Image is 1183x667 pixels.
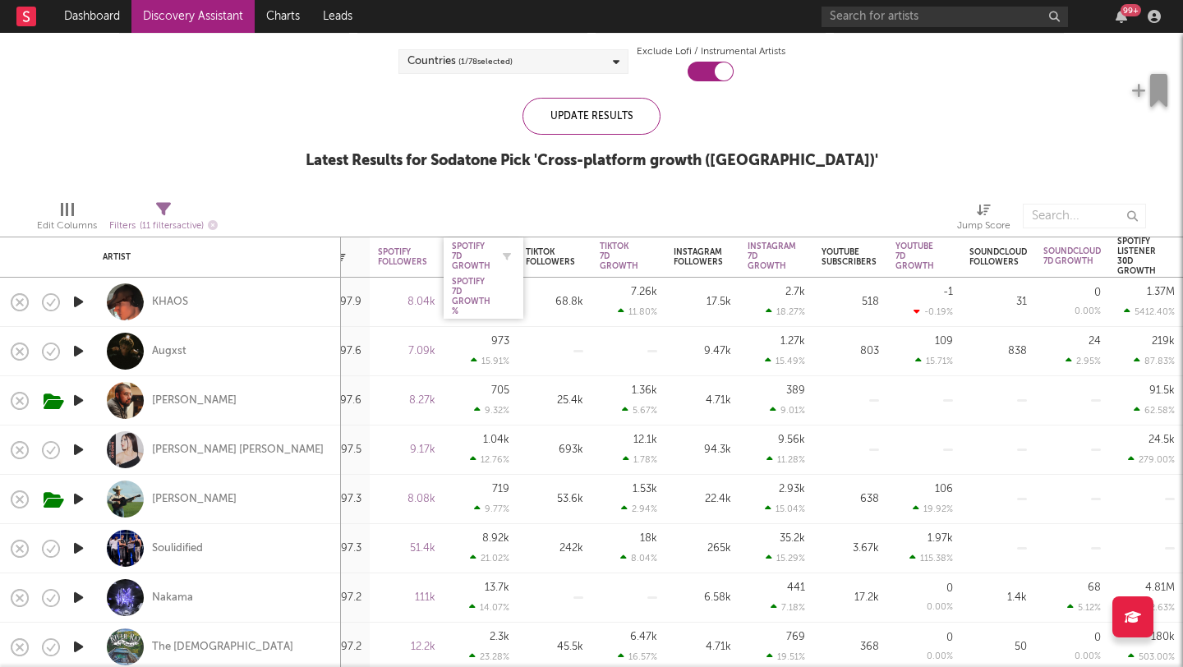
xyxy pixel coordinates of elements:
div: 705 [491,385,509,396]
div: 368 [822,637,879,657]
div: 5.67 % [622,405,657,416]
div: 1.97k [928,533,953,544]
div: 94.3k [674,440,731,460]
div: 19.92 % [913,504,953,514]
div: 24 [1089,336,1101,347]
div: 8.27k [378,391,435,411]
a: [PERSON_NAME] [152,393,237,408]
div: 17.5k [674,292,731,312]
div: 11.80 % [618,306,657,317]
div: [PERSON_NAME] [152,492,237,507]
div: 1.37M [1147,287,1175,297]
a: KHAOS [152,295,188,310]
label: Exclude Lofi / Instrumental Artists [637,42,785,62]
div: 9.32 % [474,405,509,416]
div: Countries [407,52,513,71]
div: 18k [640,533,657,544]
div: 45.5k [526,637,583,657]
div: 15.29 % [766,553,805,563]
div: 1.04k [483,435,509,445]
div: 87.83 % [1134,356,1175,366]
div: Filters [109,216,218,237]
a: Augxst [152,344,186,359]
input: Search... [1023,204,1146,228]
div: 68.8k [526,292,583,312]
div: 68 [1088,582,1101,593]
div: 769 [786,632,805,642]
div: 0 [1094,287,1101,298]
a: Soulidified [152,541,203,556]
div: 0 [1094,632,1101,643]
div: Edit Columns [37,216,97,236]
div: 9.56k [778,435,805,445]
div: 3.67k [822,539,879,559]
div: Tiktok Followers [526,247,575,267]
div: -1 [943,287,953,297]
div: 0.00 % [1075,652,1101,661]
div: 15.71 % [915,356,953,366]
div: 12.1k [633,435,657,445]
div: 53.6k [526,490,583,509]
div: Filters(11 filters active) [109,195,218,243]
div: 441 [787,582,805,593]
div: 389 [786,385,805,396]
div: YouTube 7D Growth [895,241,934,271]
div: Soundcloud Followers [969,247,1027,267]
div: 219k [1152,336,1175,347]
div: 279.00 % [1128,454,1175,465]
div: 5412.40 % [1124,306,1175,317]
div: YouTube Subscribers [822,247,877,267]
div: 1.27k [780,336,805,347]
div: 1.78 % [623,454,657,465]
div: 13.7k [485,582,509,593]
div: [PERSON_NAME] [PERSON_NAME] [152,443,324,458]
div: 838 [969,342,1027,361]
div: 9.01 % [770,405,805,416]
span: ( 1 / 78 selected) [458,52,513,71]
div: Jump Score [957,216,1010,236]
div: 5.12 % [1067,602,1101,613]
div: -0.19 % [914,306,953,317]
div: Artist [103,252,325,262]
div: 0.00 % [1075,307,1101,316]
div: 4.71k [674,637,731,657]
div: 503.00 % [1128,651,1175,662]
div: 111k [378,588,435,608]
div: 4.71k [674,391,731,411]
div: 91.5k [1149,385,1175,396]
div: 2.7k [785,287,805,297]
div: 17.2k [822,588,879,608]
div: 31 [969,292,1027,312]
div: 638 [822,490,879,509]
div: 1.53k [633,484,657,494]
div: 21.02 % [470,553,509,563]
div: 7.26k [631,287,657,297]
div: 693k [526,440,583,460]
div: 51.4k [378,539,435,559]
div: 8.08k [378,490,435,509]
div: 265k [674,539,731,559]
div: 25.4k [526,391,583,411]
div: 12.76 % [470,454,509,465]
div: 180k [1151,632,1175,642]
div: 2.95 % [1066,356,1101,366]
div: 8.92k [482,533,509,544]
div: 12.2k [378,637,435,657]
div: Tiktok 7D Growth [600,241,638,271]
div: 9.17k [378,440,435,460]
div: The [DEMOGRAPHIC_DATA] [152,640,293,655]
div: 23.28 % [469,651,509,662]
button: 99+ [1116,10,1127,23]
div: Instagram Followers [674,247,723,267]
div: 0.00 % [927,652,953,661]
span: ( 11 filters active) [140,222,204,231]
div: 50 [969,637,1027,657]
div: 22.4k [674,490,731,509]
div: 9.47k [674,342,731,361]
div: 242k [526,539,583,559]
div: 973 [491,336,509,347]
input: Search for artists [822,7,1068,27]
div: 0 [946,632,953,643]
